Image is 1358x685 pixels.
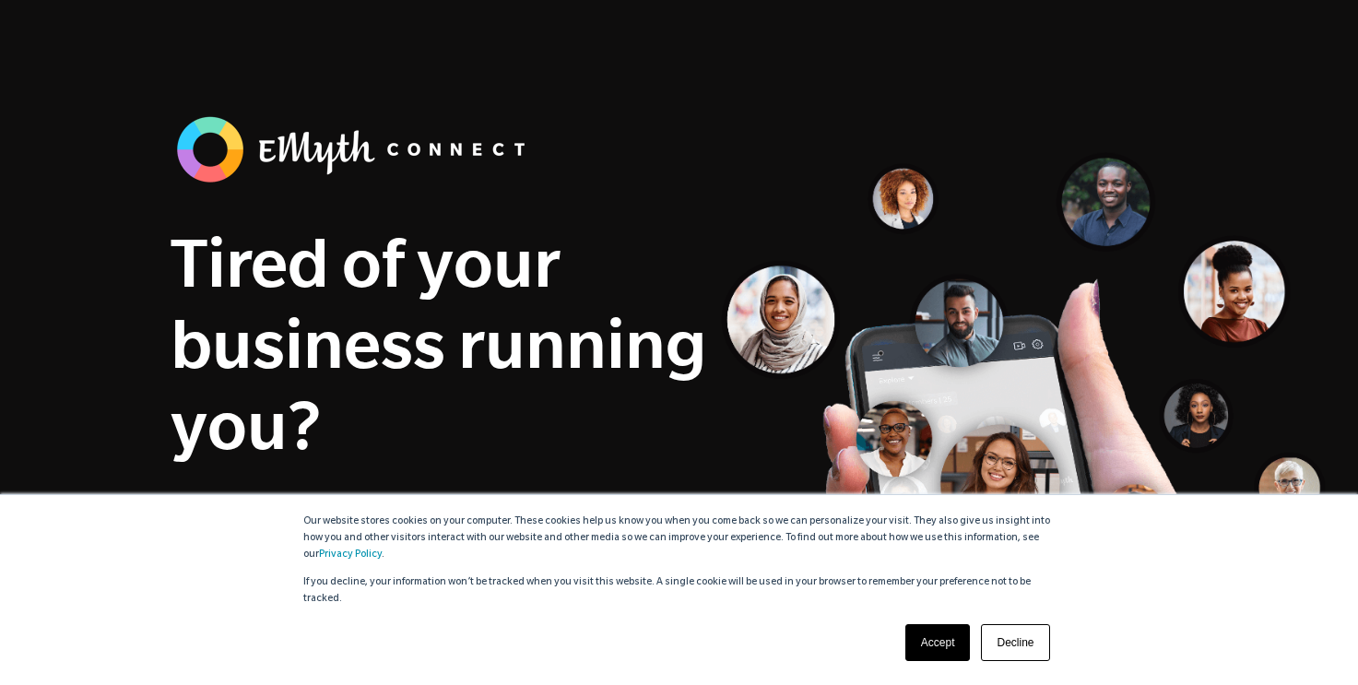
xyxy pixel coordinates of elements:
p: Build a business that gives more than it takes with the accountability and guidance of the EMyth ... [171,486,707,547]
img: banner_logo [171,111,539,188]
a: Accept [905,624,971,661]
p: Our website stores cookies on your computer. These cookies help us know you when you come back so... [303,514,1056,563]
iframe: Chat Widget [1266,596,1358,685]
a: Privacy Policy [319,549,382,561]
h1: Tired of your business running you? [171,221,707,465]
a: Decline [981,624,1049,661]
p: If you decline, your information won’t be tracked when you visit this website. A single cookie wi... [303,574,1056,608]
